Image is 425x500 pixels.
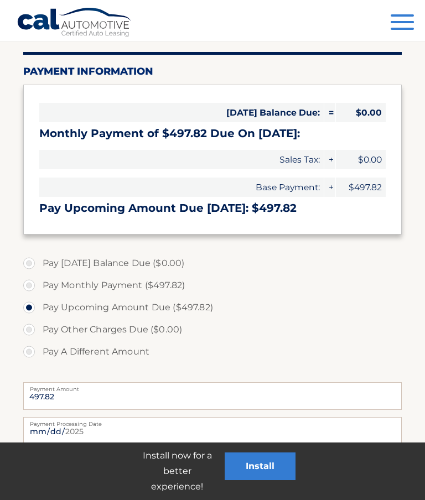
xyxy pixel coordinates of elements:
input: Payment Amount [23,382,402,410]
h3: Monthly Payment of $497.82 Due On [DATE]: [39,127,386,140]
p: Install now for a better experience! [129,448,225,494]
span: $0.00 [336,150,386,169]
button: Install [225,452,296,480]
span: = [324,103,335,122]
label: Payment Processing Date [23,417,402,426]
label: Pay Upcoming Amount Due ($497.82) [23,296,402,319]
label: Pay A Different Amount [23,341,402,363]
span: Base Payment: [39,178,324,197]
span: + [324,150,335,169]
label: Pay [DATE] Balance Due ($0.00) [23,252,402,274]
label: Pay Monthly Payment ($497.82) [23,274,402,296]
span: $497.82 [336,178,386,197]
input: Payment Date [23,417,402,445]
label: Pay Other Charges Due ($0.00) [23,319,402,341]
span: Sales Tax: [39,150,324,169]
h3: Pay Upcoming Amount Due [DATE]: $497.82 [39,201,386,215]
span: [DATE] Balance Due: [39,103,324,122]
span: $0.00 [336,103,386,122]
button: Menu [391,14,414,33]
label: Payment Amount [23,382,402,391]
h2: Payment Information [23,65,402,77]
a: Cal Automotive [17,7,133,39]
span: + [324,178,335,197]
